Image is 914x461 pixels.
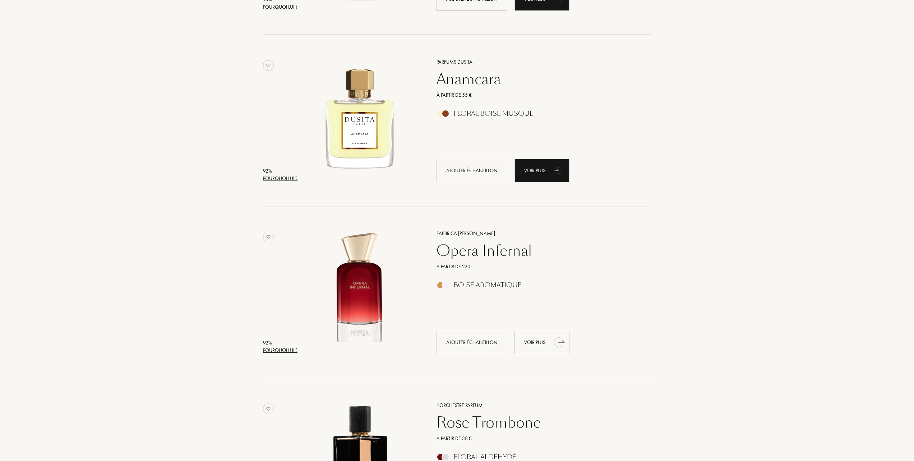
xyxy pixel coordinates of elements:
[552,163,566,177] div: animation
[300,57,420,177] img: Anamcara Parfums Dusita
[514,331,569,354] a: Voir plusanimation
[454,281,522,289] div: Boisé Aromatique
[263,347,297,354] div: Pourquoi lui ?
[300,229,420,348] img: Opera Infernal Fabbrica Della Musa
[300,221,426,362] a: Opera Infernal Fabbrica Della Musa
[431,91,641,99] a: À partir de 55 €
[437,331,507,354] div: Ajouter échantillon
[263,3,297,11] div: Pourquoi lui ?
[431,263,641,270] a: À partir de 220 €
[263,175,297,182] div: Pourquoi lui ?
[514,159,569,182] div: Voir plus
[431,70,641,88] a: Anamcara
[263,60,274,71] img: no_like_p.png
[300,49,426,191] a: Anamcara Parfums Dusita
[454,453,516,461] div: Floral Aldéhydé
[431,58,641,66] a: Parfums Dusita
[514,331,569,354] div: Voir plus
[431,283,641,291] a: Boisé Aromatique
[431,414,641,431] a: Rose Trombone
[263,232,274,242] img: no_like_p.png
[431,435,641,442] a: À partir de 38 €
[552,335,566,349] div: animation
[514,159,569,182] a: Voir plusanimation
[263,403,274,414] img: no_like_p.png
[454,110,534,118] div: Floral Boisé Musqué
[431,242,641,259] a: Opera Infernal
[437,159,507,182] div: Ajouter échantillon
[263,339,297,347] div: 92 %
[431,402,641,409] a: L'Orchestre Parfum
[431,112,641,119] a: Floral Boisé Musqué
[431,230,641,237] a: Fabbrica [PERSON_NAME]
[263,167,297,175] div: 92 %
